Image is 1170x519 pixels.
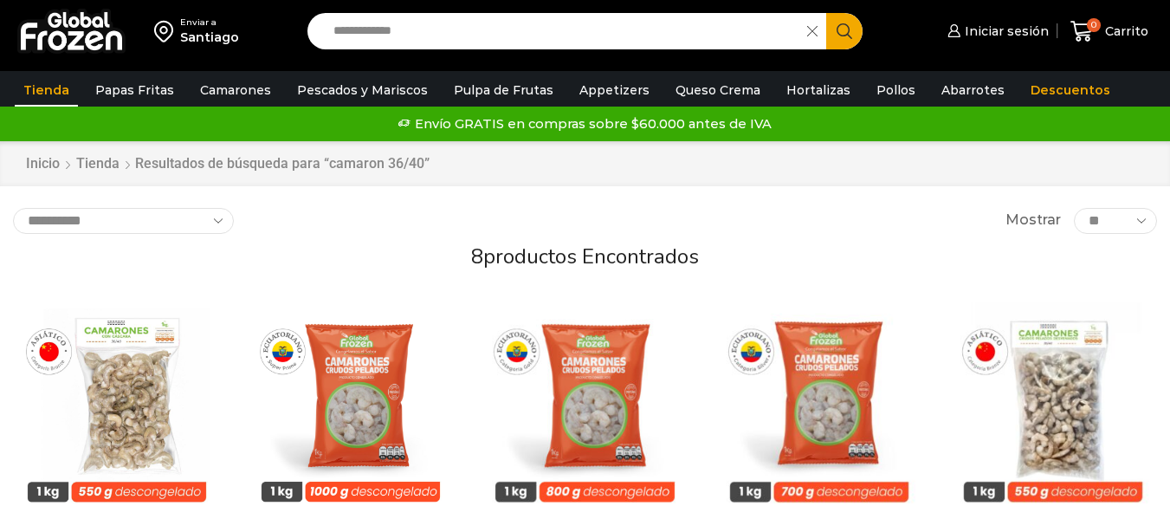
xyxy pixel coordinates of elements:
[87,74,183,107] a: Papas Fritas
[180,29,239,46] div: Santiago
[1066,11,1153,52] a: 0 Carrito
[667,74,769,107] a: Queso Crema
[1087,18,1101,32] span: 0
[445,74,562,107] a: Pulpa de Frutas
[826,13,863,49] button: Search button
[483,243,699,270] span: productos encontrados
[943,14,1049,49] a: Iniciar sesión
[180,16,239,29] div: Enviar a
[25,154,61,174] a: Inicio
[1022,74,1119,107] a: Descuentos
[25,154,430,174] nav: Breadcrumb
[135,155,430,172] h1: Resultados de búsqueda para “camaron 36/40”
[191,74,280,107] a: Camarones
[571,74,658,107] a: Appetizers
[75,154,120,174] a: Tienda
[15,74,78,107] a: Tienda
[778,74,859,107] a: Hortalizas
[154,16,180,46] img: address-field-icon.svg
[868,74,924,107] a: Pollos
[1005,211,1061,230] span: Mostrar
[933,74,1013,107] a: Abarrotes
[960,23,1049,40] span: Iniciar sesión
[471,243,483,270] span: 8
[13,208,234,234] select: Pedido de la tienda
[288,74,436,107] a: Pescados y Mariscos
[1101,23,1148,40] span: Carrito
